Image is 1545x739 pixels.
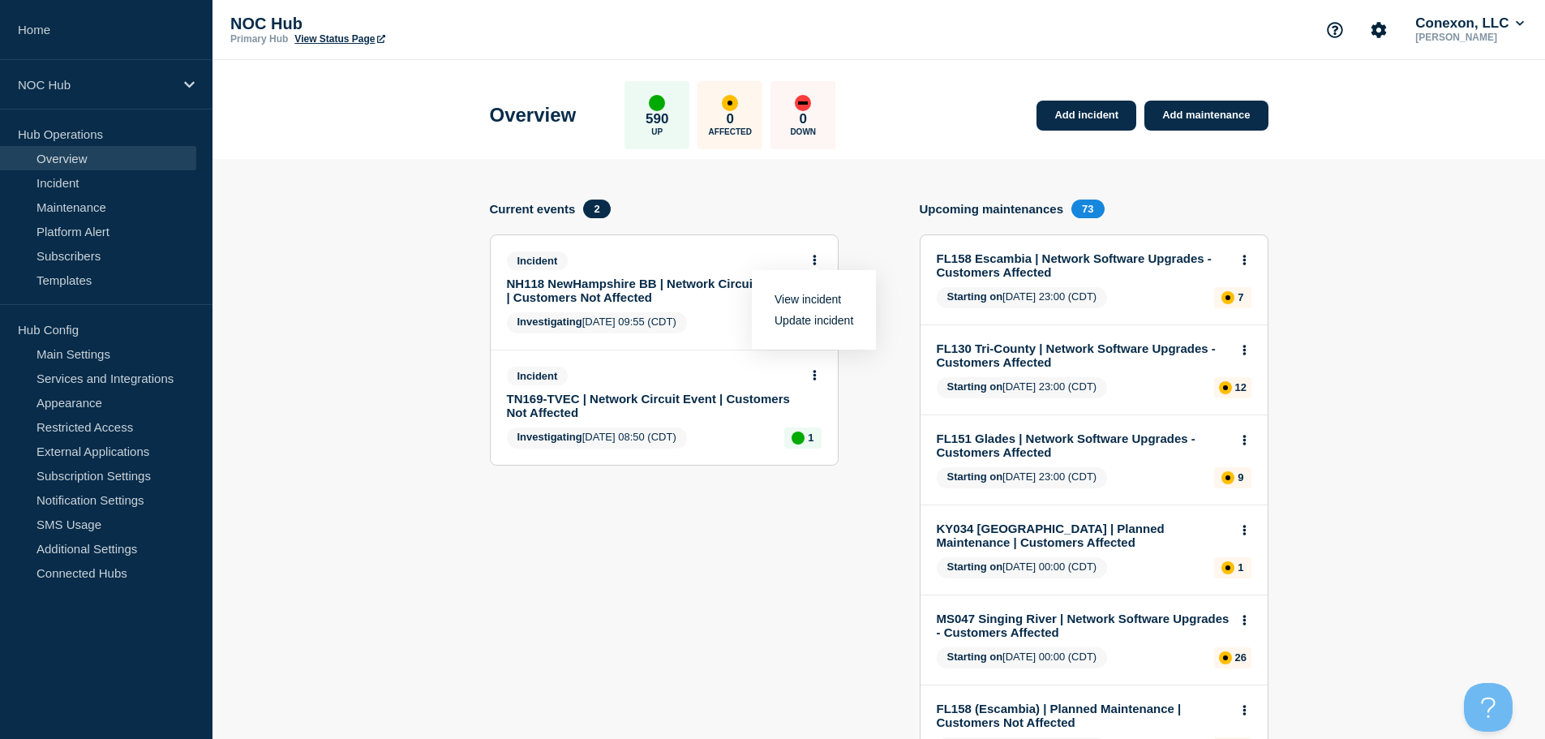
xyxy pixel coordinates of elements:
h4: Upcoming maintenances [920,202,1064,216]
a: TN169-TVEC | Network Circuit Event | Customers Not Affected [507,392,800,419]
a: Add incident [1036,101,1136,131]
p: Down [790,127,816,136]
button: Account settings [1362,13,1396,47]
p: 12 [1235,381,1247,393]
div: down [795,95,811,111]
p: 7 [1238,291,1243,303]
p: Affected [709,127,752,136]
span: [DATE] 09:55 (CDT) [507,312,687,333]
p: 0 [727,111,734,127]
button: Support [1318,13,1352,47]
span: Investigating [517,431,582,443]
a: Update incident [775,314,853,327]
a: FL130 Tri-County | Network Software Upgrades - Customers Affected [937,342,1230,369]
div: affected [1221,471,1234,484]
h4: Current events [490,202,576,216]
span: Starting on [947,290,1003,303]
button: Conexon, LLC [1412,15,1527,32]
p: 0 [800,111,807,127]
div: up [649,95,665,111]
div: up [792,432,805,445]
span: Investigating [517,316,582,328]
iframe: Help Scout Beacon - Open [1464,683,1513,732]
span: [DATE] 23:00 (CDT) [937,287,1108,308]
span: Starting on [947,470,1003,483]
span: 2 [583,200,610,218]
div: affected [1219,381,1232,394]
a: FL158 Escambia | Network Software Upgrades - Customers Affected [937,251,1230,279]
span: [DATE] 23:00 (CDT) [937,467,1108,488]
div: affected [722,95,738,111]
div: affected [1221,291,1234,304]
p: 1 [1238,561,1243,574]
p: 1 [808,432,813,444]
p: [PERSON_NAME] [1412,32,1527,43]
div: affected [1219,651,1232,664]
a: FL151 Glades | Network Software Upgrades - Customers Affected [937,432,1230,459]
p: NOC Hub [18,78,174,92]
span: Incident [507,251,569,270]
a: FL158 (Escambia) | Planned Maintenance | Customers Not Affected [937,702,1230,729]
a: View Status Page [294,33,384,45]
span: [DATE] 23:00 (CDT) [937,377,1108,398]
span: [DATE] 00:00 (CDT) [937,557,1108,578]
span: Starting on [947,380,1003,393]
p: Up [651,127,663,136]
a: MS047 Singing River | Network Software Upgrades - Customers Affected [937,612,1230,639]
span: Starting on [947,651,1003,663]
div: affected [1221,561,1234,574]
p: 26 [1235,651,1247,664]
span: Starting on [947,561,1003,573]
span: [DATE] 08:50 (CDT) [507,428,687,449]
p: 590 [646,111,668,127]
span: 73 [1071,200,1104,218]
p: Primary Hub [230,33,288,45]
span: [DATE] 00:00 (CDT) [937,647,1108,668]
p: 9 [1238,471,1243,483]
span: Incident [507,367,569,385]
h1: Overview [490,104,577,127]
a: Add maintenance [1144,101,1268,131]
a: KY034 [GEOGRAPHIC_DATA] | Planned Maintenance | Customers Affected [937,522,1230,549]
a: View incident [775,293,841,306]
a: NH118 NewHampshire BB | Network Circuit Event | Customers Not Affected [507,277,800,304]
p: NOC Hub [230,15,555,33]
